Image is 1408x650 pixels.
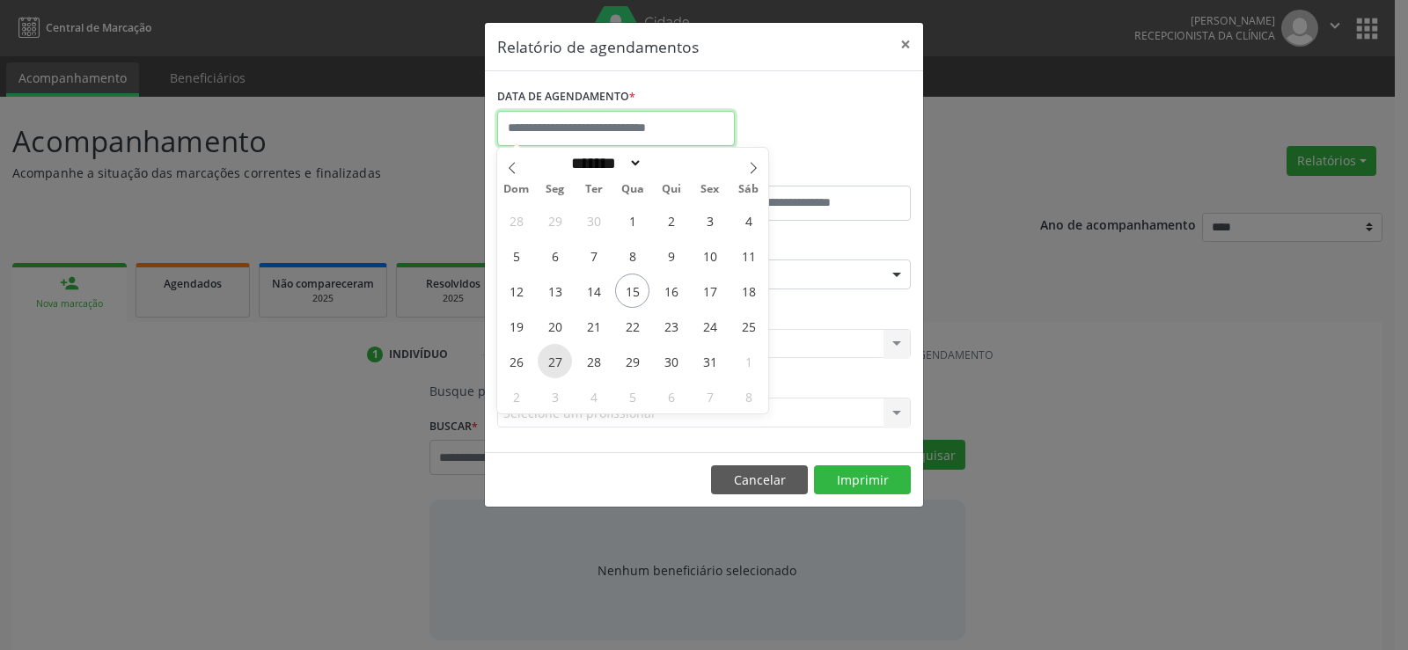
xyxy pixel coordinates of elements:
span: Outubro 8, 2025 [615,238,649,273]
span: Outubro 31, 2025 [693,344,727,378]
button: Cancelar [711,465,808,495]
span: Outubro 12, 2025 [499,274,533,308]
span: Ter [575,184,613,195]
select: Month [565,154,642,172]
label: DATA DE AGENDAMENTO [497,84,635,111]
span: Novembro 4, 2025 [576,379,611,413]
span: Seg [536,184,575,195]
span: Outubro 18, 2025 [731,274,766,308]
span: Outubro 16, 2025 [654,274,688,308]
span: Outubro 26, 2025 [499,344,533,378]
span: Novembro 5, 2025 [615,379,649,413]
button: Imprimir [814,465,911,495]
span: Outubro 27, 2025 [538,344,572,378]
span: Outubro 20, 2025 [538,309,572,343]
span: Sex [691,184,730,195]
span: Outubro 3, 2025 [693,203,727,237]
span: Novembro 2, 2025 [499,379,533,413]
span: Outubro 30, 2025 [654,344,688,378]
span: Outubro 24, 2025 [693,309,727,343]
span: Outubro 22, 2025 [615,309,649,343]
span: Outubro 13, 2025 [538,274,572,308]
span: Outubro 19, 2025 [499,309,533,343]
h5: Relatório de agendamentos [497,35,699,58]
span: Setembro 28, 2025 [499,203,533,237]
span: Novembro 3, 2025 [538,379,572,413]
span: Outubro 14, 2025 [576,274,611,308]
span: Outubro 23, 2025 [654,309,688,343]
span: Qua [613,184,652,195]
button: Close [888,23,923,66]
span: Outubro 2, 2025 [654,203,688,237]
span: Outubro 17, 2025 [693,274,727,308]
span: Novembro 8, 2025 [731,379,766,413]
span: Sáb [730,184,768,195]
input: Year [642,154,700,172]
span: Novembro 6, 2025 [654,379,688,413]
span: Outubro 1, 2025 [615,203,649,237]
span: Qui [652,184,691,195]
span: Outubro 29, 2025 [615,344,649,378]
span: Outubro 10, 2025 [693,238,727,273]
label: ATÉ [708,158,911,186]
span: Outubro 25, 2025 [731,309,766,343]
span: Outubro 15, 2025 [615,274,649,308]
span: Outubro 21, 2025 [576,309,611,343]
span: Novembro 7, 2025 [693,379,727,413]
span: Setembro 30, 2025 [576,203,611,237]
span: Outubro 7, 2025 [576,238,611,273]
span: Setembro 29, 2025 [538,203,572,237]
span: Outubro 6, 2025 [538,238,572,273]
span: Outubro 9, 2025 [654,238,688,273]
span: Novembro 1, 2025 [731,344,766,378]
span: Dom [497,184,536,195]
span: Outubro 11, 2025 [731,238,766,273]
span: Outubro 5, 2025 [499,238,533,273]
span: Outubro 28, 2025 [576,344,611,378]
span: Outubro 4, 2025 [731,203,766,237]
